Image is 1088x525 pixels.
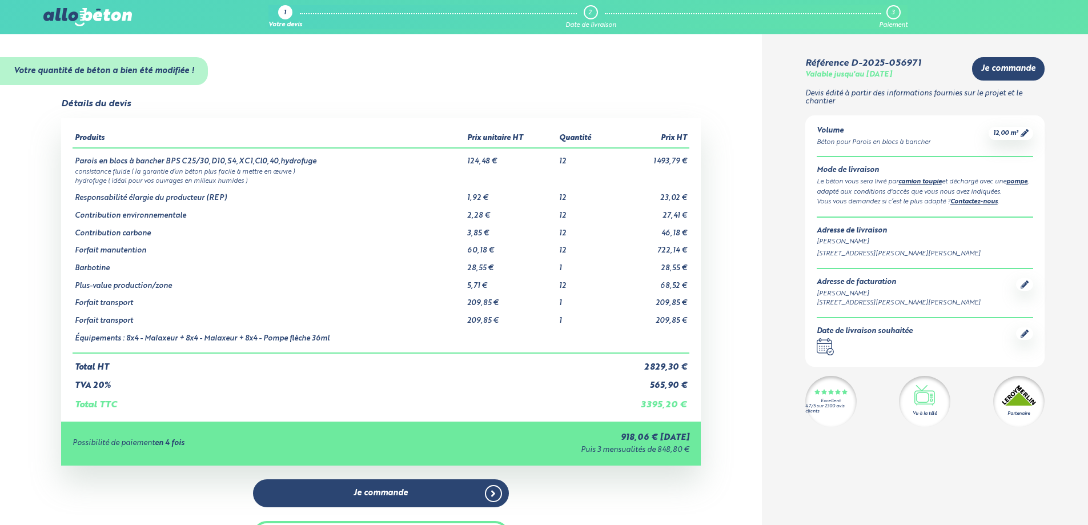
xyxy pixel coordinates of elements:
[817,278,981,287] div: Adresse de facturation
[73,130,465,148] th: Produits
[73,255,465,273] td: Barbotine
[73,175,689,185] td: hydrofuge ( idéal pour vos ouvrages en milieux humides )
[73,238,465,255] td: Forfait manutention
[981,64,1035,74] span: Je commande
[817,237,1033,247] div: [PERSON_NAME]
[588,9,592,17] div: 2
[73,439,386,448] div: Possibilité de paiement
[465,221,557,238] td: 3,85 €
[73,148,465,166] td: Parois en blocs à bancher BPS C25/30,D10,S4,XC1,Cl0,40,hydrofuge
[913,410,937,417] div: Vu à la télé
[817,177,1033,197] div: Le béton vous sera livré par et déchargé avec une , adapté aux conditions d'accès que vous nous a...
[465,273,557,291] td: 5,71 €
[879,5,908,29] a: 3 Paiement
[61,99,131,109] div: Détails du devis
[73,290,465,308] td: Forfait transport
[612,238,689,255] td: 722,14 €
[892,9,894,17] div: 3
[817,298,981,308] div: [STREET_ADDRESS][PERSON_NAME][PERSON_NAME]
[73,203,465,221] td: Contribution environnementale
[14,67,194,75] strong: Votre quantité de béton a bien été modifiée !
[817,289,981,299] div: [PERSON_NAME]
[612,255,689,273] td: 28,55 €
[612,273,689,291] td: 68,52 €
[805,71,892,79] div: Valable jusqu'au [DATE]
[557,255,612,273] td: 1
[565,22,616,29] div: Date de livraison
[557,273,612,291] td: 12
[43,8,131,26] img: allobéton
[805,404,857,414] div: 4.7/5 sur 2300 avis clients
[73,353,612,372] td: Total HT
[73,326,465,353] td: Équipements : 8x4 - Malaxeur + 8x4 - Malaxeur + 8x4 - Pompe flèche 36ml
[817,249,1033,259] div: [STREET_ADDRESS][PERSON_NAME][PERSON_NAME]
[73,372,612,391] td: TVA 20%
[986,480,1075,512] iframe: Help widget launcher
[268,5,302,29] a: 1 Votre devis
[972,57,1045,81] a: Je commande
[253,479,509,507] a: Je commande
[268,22,302,29] div: Votre devis
[817,197,1033,207] div: Vous vous demandez si c’est le plus adapté ? .
[465,290,557,308] td: 209,85 €
[465,238,557,255] td: 60,18 €
[565,5,616,29] a: 2 Date de livraison
[805,90,1045,106] p: Devis édité à partir des informations fournies sur le projet et le chantier
[1006,179,1027,185] a: pompe
[817,327,913,336] div: Date de livraison souhaitée
[557,290,612,308] td: 1
[612,391,689,410] td: 3 395,20 €
[465,255,557,273] td: 28,55 €
[612,148,689,166] td: 1 493,79 €
[465,203,557,221] td: 2,28 €
[386,433,689,443] div: 918,06 € [DATE]
[155,439,184,447] strong: en 4 fois
[950,199,998,205] a: Contactez-nous
[284,10,286,17] div: 1
[817,138,930,147] div: Béton pour Parois en blocs à bancher
[821,399,841,404] div: Excellent
[73,166,689,176] td: consistance fluide ( la garantie d’un béton plus facile à mettre en œuvre )
[817,127,930,135] div: Volume
[805,58,921,69] div: Référence D-2025-056971
[612,130,689,148] th: Prix HT
[557,185,612,203] td: 12
[465,148,557,166] td: 124,48 €
[612,372,689,391] td: 565,90 €
[612,290,689,308] td: 209,85 €
[612,203,689,221] td: 27,41 €
[612,308,689,326] td: 209,85 €
[557,308,612,326] td: 1
[612,221,689,238] td: 46,18 €
[557,148,612,166] td: 12
[354,488,408,498] span: Je commande
[557,130,612,148] th: Quantité
[879,22,908,29] div: Paiement
[817,227,1033,235] div: Adresse de livraison
[557,203,612,221] td: 12
[73,185,465,203] td: Responsabilité élargie du producteur (REP)
[73,391,612,410] td: Total TTC
[1007,410,1030,417] div: Partenaire
[612,353,689,372] td: 2 829,30 €
[465,308,557,326] td: 209,85 €
[73,273,465,291] td: Plus-value production/zone
[612,185,689,203] td: 23,02 €
[73,221,465,238] td: Contribution carbone
[817,166,1033,175] div: Mode de livraison
[386,446,689,455] div: Puis 3 mensualités de 848,80 €
[465,185,557,203] td: 1,92 €
[898,179,942,185] a: camion toupie
[557,221,612,238] td: 12
[73,308,465,326] td: Forfait transport
[557,238,612,255] td: 12
[465,130,557,148] th: Prix unitaire HT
